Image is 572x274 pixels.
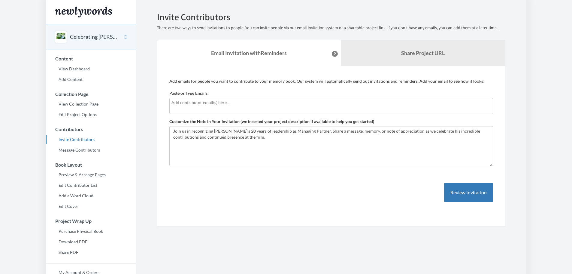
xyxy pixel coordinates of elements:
h3: Project Wrap Up [46,218,136,224]
input: Add contributor email(s) here... [171,99,491,106]
img: Newlywords logo [55,7,112,17]
p: Add emails for people you want to contribute to your memory book. Our system will automatically s... [169,78,493,84]
h3: Book Layout [46,162,136,168]
a: Preview & Arrange Pages [46,170,136,179]
strong: Email Invitation with Reminders [211,50,287,56]
h2: Invite Contributors [157,12,505,22]
a: Edit Cover [46,202,136,211]
a: Download PDF [46,237,136,246]
button: Celebrating [PERSON_NAME]’s Leadership [70,33,119,41]
textarea: Join us in recognizing [PERSON_NAME]’s 20 years of leadership as Managing Partner. Share a messag... [169,126,493,166]
a: View Collection Page [46,100,136,109]
a: Purchase Physical Book [46,227,136,236]
a: View Dashboard [46,64,136,73]
b: Share Project URL [401,50,445,56]
a: Share PDF [46,248,136,257]
a: Add Content [46,75,136,84]
label: Paste or Type Emails: [169,90,209,96]
a: Add a Word Cloud [46,191,136,200]
h3: Content [46,56,136,61]
a: Message Contributors [46,146,136,155]
a: Edit Contributor List [46,181,136,190]
h3: Contributors [46,127,136,132]
button: Review Invitation [444,183,493,202]
p: There are two ways to send invitations to people. You can invite people via our email invitation ... [157,25,505,31]
a: Edit Project Options [46,110,136,119]
label: Customize the Note in Your Invitation (we inserted your project description if available to help ... [169,119,374,125]
h3: Collection Page [46,91,136,97]
a: Invite Contributors [46,135,136,144]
